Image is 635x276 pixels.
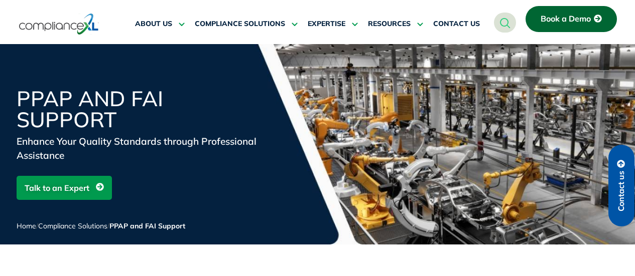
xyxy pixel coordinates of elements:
span: Book a Demo [541,15,591,24]
div: Enhance Your Quality Standards through Professional Assistance [17,134,258,162]
a: EXPERTISE [308,12,358,36]
a: Book a Demo [526,6,617,32]
a: Home [17,221,36,230]
a: COMPLIANCE SOLUTIONS [195,12,298,36]
span: COMPLIANCE SOLUTIONS [195,20,285,29]
a: navsearch-button [494,13,516,33]
h1: PPAP and FAI Support [17,88,258,130]
a: Talk to an Expert [17,176,112,200]
span: ABOUT US [135,20,172,29]
span: EXPERTISE [308,20,345,29]
span: RESOURCES [368,20,411,29]
span: PPAP and FAI Support [109,221,185,230]
span: Contact us [617,171,626,211]
span: Talk to an Expert [25,178,89,197]
a: Contact us [608,145,634,226]
img: logo-one.svg [19,13,99,36]
span: / / [17,221,185,230]
span: CONTACT US [433,20,480,29]
a: Compliance Solutions [38,221,107,230]
a: CONTACT US [433,12,480,36]
a: RESOURCES [368,12,423,36]
a: ABOUT US [135,12,185,36]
